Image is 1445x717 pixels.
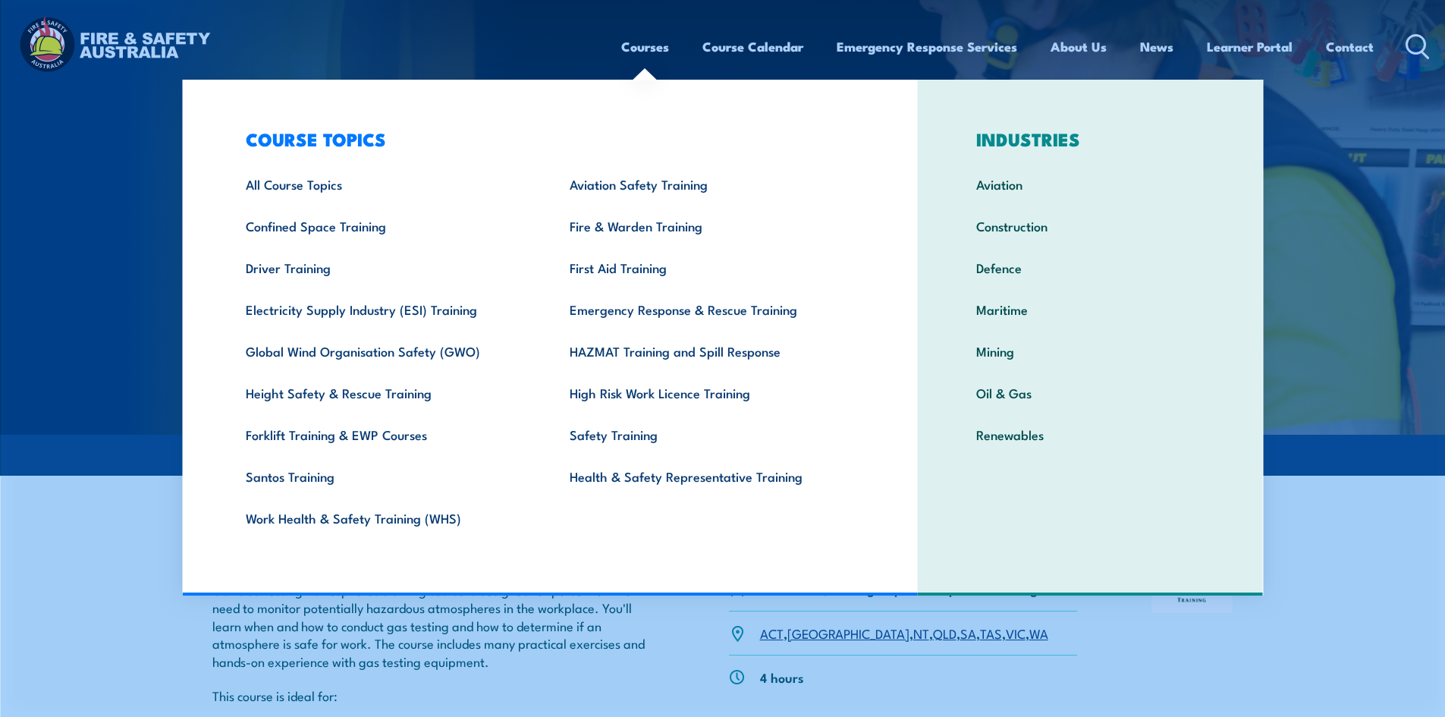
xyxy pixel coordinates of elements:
a: Courses [621,27,669,67]
a: Height Safety & Rescue Training [222,372,546,414]
a: QLD [933,624,957,642]
a: Safety Training [546,414,870,455]
a: Course Calendar [702,27,803,67]
h3: COURSE TOPICS [222,128,870,149]
a: Oil & Gas [953,372,1228,414]
p: , , , , , , , [760,624,1048,642]
a: Confined Space Training [222,205,546,247]
a: Mining [953,330,1228,372]
p: Individuals, Small groups or Corporate bookings [760,580,1044,597]
a: Forklift Training & EWP Courses [222,414,546,455]
a: Global Wind Organisation Safety (GWO) [222,330,546,372]
a: Driver Training [222,247,546,288]
a: Aviation Safety Training [546,163,870,205]
a: [GEOGRAPHIC_DATA] [787,624,909,642]
a: Aviation [953,163,1228,205]
p: 4 hours [760,668,804,686]
a: Maritime [953,288,1228,330]
a: Electricity Supply Industry (ESI) Training [222,288,546,330]
a: Emergency Response & Rescue Training [546,288,870,330]
a: High Risk Work Licence Training [546,372,870,414]
a: Work Health & Safety Training (WHS) [222,497,546,539]
a: Fire & Warden Training [546,205,870,247]
p: Our Gas Testing Atmospheres training course is designed for personnel who need to monitor potenti... [212,581,655,670]
a: Santos Training [222,455,546,497]
a: Contact [1326,27,1374,67]
a: SA [960,624,976,642]
a: TAS [980,624,1002,642]
a: Defence [953,247,1228,288]
a: All Course Topics [222,163,546,205]
a: NT [913,624,929,642]
a: VIC [1006,624,1026,642]
a: News [1140,27,1173,67]
a: WA [1029,624,1048,642]
p: This course is ideal for: [212,687,655,704]
a: Construction [953,205,1228,247]
a: Health & Safety Representative Training [546,455,870,497]
a: About Us [1051,27,1107,67]
a: Emergency Response Services [837,27,1017,67]
a: HAZMAT Training and Spill Response [546,330,870,372]
a: First Aid Training [546,247,870,288]
a: Renewables [953,414,1228,455]
a: ACT [760,624,784,642]
a: Learner Portal [1207,27,1293,67]
h3: INDUSTRIES [953,128,1228,149]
